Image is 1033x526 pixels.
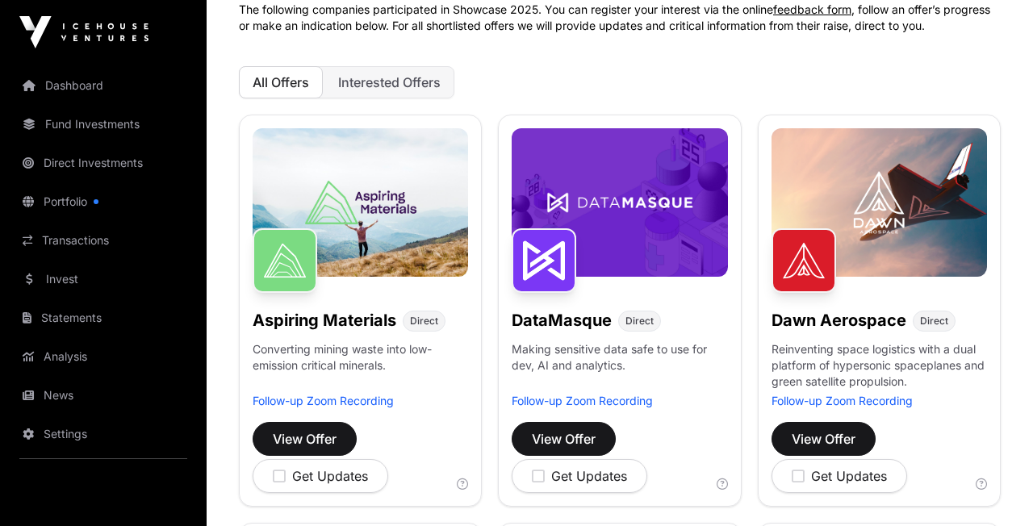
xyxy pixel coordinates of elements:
[410,315,438,328] span: Direct
[792,429,855,449] span: View Offer
[772,228,836,293] img: Dawn Aerospace
[532,429,596,449] span: View Offer
[19,16,148,48] img: Icehouse Ventures Logo
[253,422,357,456] button: View Offer
[625,315,654,328] span: Direct
[512,128,727,277] img: DataMasque-Banner.jpg
[253,459,388,493] button: Get Updates
[13,145,194,181] a: Direct Investments
[253,74,309,90] span: All Offers
[773,2,851,16] a: feedback form
[13,416,194,452] a: Settings
[772,394,913,407] a: Follow-up Zoom Recording
[772,309,906,332] h1: Dawn Aerospace
[772,341,987,393] p: Reinventing space logistics with a dual platform of hypersonic spaceplanes and green satellite pr...
[512,394,653,407] a: Follow-up Zoom Recording
[324,66,454,98] button: Interested Offers
[13,68,194,103] a: Dashboard
[239,2,1001,34] p: The following companies participated in Showcase 2025. You can register your interest via the onl...
[338,74,441,90] span: Interested Offers
[13,339,194,374] a: Analysis
[239,66,323,98] button: All Offers
[792,466,887,486] div: Get Updates
[512,341,727,393] p: Making sensitive data safe to use for dev, AI and analytics.
[13,261,194,297] a: Invest
[920,315,948,328] span: Direct
[13,223,194,258] a: Transactions
[532,466,627,486] div: Get Updates
[512,309,612,332] h1: DataMasque
[13,300,194,336] a: Statements
[253,394,394,407] a: Follow-up Zoom Recording
[772,459,907,493] button: Get Updates
[13,184,194,219] a: Portfolio
[13,378,194,413] a: News
[512,459,647,493] button: Get Updates
[253,309,396,332] h1: Aspiring Materials
[253,341,468,393] p: Converting mining waste into low-emission critical minerals.
[512,228,576,293] img: DataMasque
[273,429,337,449] span: View Offer
[772,128,987,277] img: Dawn-Banner.jpg
[273,466,368,486] div: Get Updates
[772,422,876,456] button: View Offer
[13,106,194,142] a: Fund Investments
[253,228,317,293] img: Aspiring Materials
[253,128,468,277] img: Aspiring-Banner.jpg
[512,422,616,456] button: View Offer
[952,449,1033,526] iframe: Chat Widget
